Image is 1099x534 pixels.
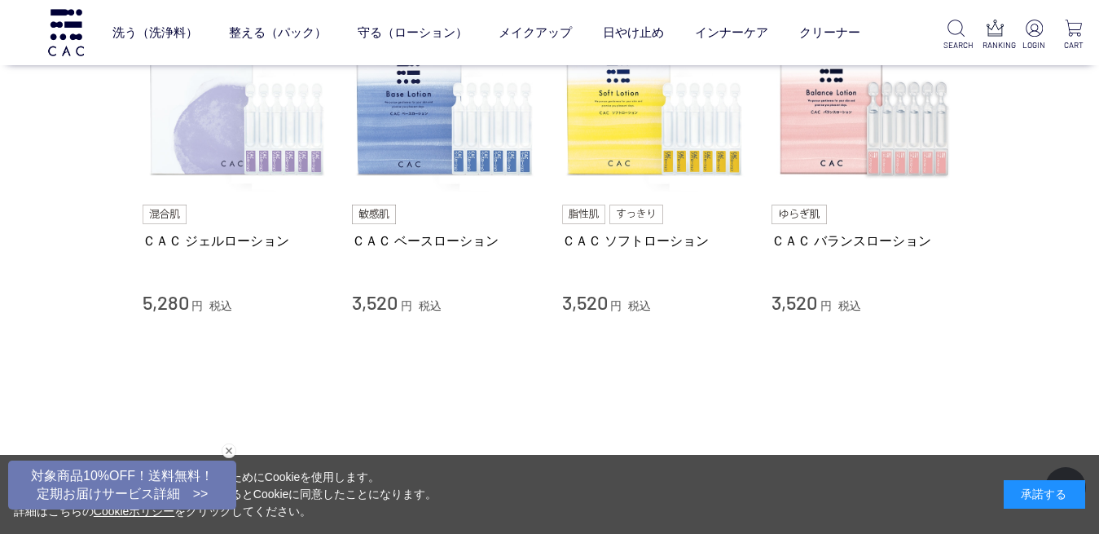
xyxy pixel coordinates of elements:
[820,299,832,312] span: 円
[401,299,412,312] span: 円
[352,290,398,314] span: 3,520
[983,20,1008,51] a: RANKING
[143,7,328,192] img: ＣＡＣ ジェルローション
[562,290,608,314] span: 3,520
[143,205,187,224] img: 混合肌
[499,11,572,54] a: メイクアップ
[112,11,198,54] a: 洗う（洗浄料）
[562,232,748,249] a: ＣＡＣ ソフトローション
[46,9,86,55] img: logo
[610,299,622,312] span: 円
[352,7,538,192] img: ＣＡＣ ベースローション
[771,7,957,192] img: ＣＡＣ バランスローション
[695,11,768,54] a: インナーケア
[143,232,328,249] a: ＣＡＣ ジェルローション
[609,205,663,224] img: すっきり
[771,290,817,314] span: 3,520
[1022,20,1047,51] a: LOGIN
[799,11,860,54] a: クリーナー
[358,11,468,54] a: 守る（ローション）
[1004,480,1085,509] div: 承諾する
[771,205,827,224] img: ゆらぎ肌
[352,205,396,224] img: 敏感肌
[191,299,203,312] span: 円
[229,11,327,54] a: 整える（パック）
[983,39,1008,51] p: RANKING
[1061,39,1086,51] p: CART
[838,299,861,312] span: 税込
[562,7,748,192] img: ＣＡＣ ソフトローション
[603,11,664,54] a: 日やけ止め
[143,290,189,314] span: 5,280
[352,232,538,249] a: ＣＡＣ ベースローション
[628,299,651,312] span: 税込
[562,205,605,224] img: 脂性肌
[209,299,232,312] span: 税込
[943,39,969,51] p: SEARCH
[771,232,957,249] a: ＣＡＣ バランスローション
[943,20,969,51] a: SEARCH
[1061,20,1086,51] a: CART
[1022,39,1047,51] p: LOGIN
[419,299,442,312] span: 税込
